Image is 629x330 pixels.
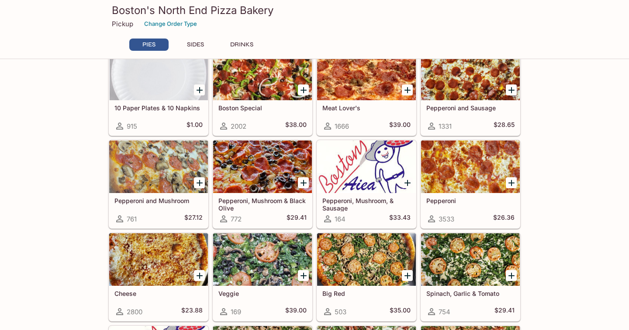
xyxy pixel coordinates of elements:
button: Add Pepperoni and Sausage [506,84,517,95]
h5: $38.00 [285,121,307,131]
a: Pepperoni and Mushroom761$27.12 [109,140,208,228]
h5: Pepperoni, Mushroom, & Sausage [322,197,411,211]
span: 772 [231,215,242,223]
a: Boston Special2002$38.00 [213,47,312,136]
div: Meat Lover's [317,48,416,100]
button: Add Pepperoni, Mushroom, & Sausage [402,177,413,188]
h5: Veggie [218,290,307,297]
div: Veggie [213,233,312,286]
div: Big Red [317,233,416,286]
h5: Pepperoni and Mushroom [114,197,203,204]
h5: Pepperoni, Mushroom & Black Olive [218,197,307,211]
span: 2800 [127,308,142,316]
h5: Pepperoni and Sausage [426,104,515,112]
a: Big Red503$35.00 [317,233,416,321]
div: Cheese [109,233,208,286]
span: 3533 [439,215,454,223]
h5: $23.88 [181,306,203,317]
h5: $27.12 [184,214,203,224]
a: Meat Lover's1666$39.00 [317,47,416,136]
a: Veggie169$39.00 [213,233,312,321]
a: Cheese2800$23.88 [109,233,208,321]
h5: $39.00 [389,121,411,131]
div: Spinach, Garlic & Tomato [421,233,520,286]
div: Pepperoni and Sausage [421,48,520,100]
h5: Boston Special [218,104,307,112]
span: 503 [335,308,346,316]
h5: $39.00 [285,306,307,317]
h3: Boston's North End Pizza Bakery [112,4,517,17]
button: Add Cheese [194,270,205,281]
h5: 10 Paper Plates & 10 Napkins [114,104,203,112]
span: 761 [127,215,137,223]
a: 10 Paper Plates & 10 Napkins915$1.00 [109,47,208,136]
a: Spinach, Garlic & Tomato754$29.41 [421,233,520,321]
h5: $28.65 [494,121,515,131]
span: 169 [231,308,241,316]
h5: Big Red [322,290,411,297]
h5: $1.00 [187,121,203,131]
button: Add Meat Lover's [402,84,413,95]
span: 1666 [335,122,349,130]
h5: $35.00 [390,306,411,317]
h5: $26.36 [493,214,515,224]
span: 2002 [231,122,246,130]
button: Add Pepperoni, Mushroom & Black Olive [298,177,309,188]
h5: $29.41 [287,214,307,224]
button: Add 10 Paper Plates & 10 Napkins [194,84,205,95]
button: Add Pepperoni [506,177,517,188]
a: Pepperoni, Mushroom & Black Olive772$29.41 [213,140,312,228]
span: 915 [127,122,137,130]
div: Pepperoni [421,140,520,193]
span: 164 [335,215,346,223]
h5: Pepperoni [426,197,515,204]
div: Pepperoni and Mushroom [109,140,208,193]
button: Add Pepperoni and Mushroom [194,177,205,188]
button: Add Veggie [298,270,309,281]
button: Add Boston Special [298,84,309,95]
span: 754 [439,308,450,316]
h5: $29.41 [494,306,515,317]
button: Add Big Red [402,270,413,281]
span: 1331 [439,122,452,130]
button: DRINKS [222,39,261,51]
button: SIDES [176,39,215,51]
button: Change Order Type [140,17,201,31]
p: Pickup [112,20,133,28]
div: 10 Paper Plates & 10 Napkins [109,48,208,100]
h5: Spinach, Garlic & Tomato [426,290,515,297]
h5: Cheese [114,290,203,297]
button: PIES [129,39,169,51]
div: Pepperoni, Mushroom, & Sausage [317,140,416,193]
a: Pepperoni and Sausage1331$28.65 [421,47,520,136]
h5: Meat Lover's [322,104,411,112]
div: Pepperoni, Mushroom & Black Olive [213,140,312,193]
a: Pepperoni3533$26.36 [421,140,520,228]
div: Boston Special [213,48,312,100]
a: Pepperoni, Mushroom, & Sausage164$33.43 [317,140,416,228]
button: Add Spinach, Garlic & Tomato [506,270,517,281]
h5: $33.43 [389,214,411,224]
